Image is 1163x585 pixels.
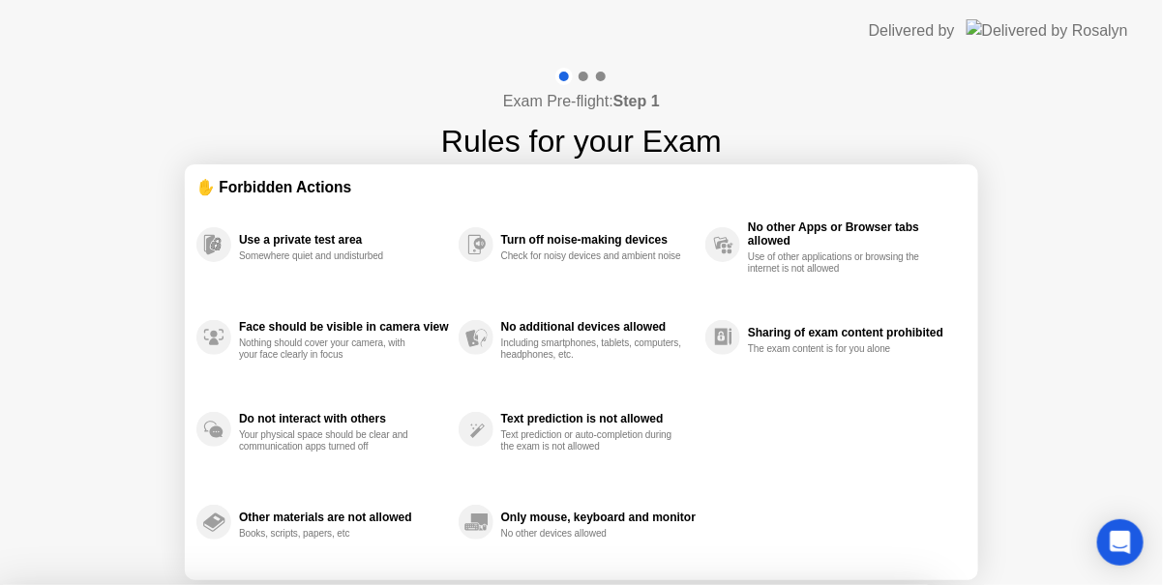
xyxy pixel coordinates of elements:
[239,511,449,524] div: Other materials are not allowed
[869,19,955,43] div: Delivered by
[239,528,422,540] div: Books, scripts, papers, etc
[1097,519,1144,566] div: Open Intercom Messenger
[239,320,449,334] div: Face should be visible in camera view
[196,176,967,198] div: ✋ Forbidden Actions
[501,233,696,247] div: Turn off noise-making devices
[501,320,696,334] div: No additional devices allowed
[501,429,684,453] div: Text prediction or auto-completion during the exam is not allowed
[501,528,684,540] div: No other devices allowed
[613,93,660,109] b: Step 1
[501,412,696,425] div: Text prediction is not allowed
[748,343,931,355] div: The exam content is for you alone
[748,326,957,339] div: Sharing of exam content prohibited
[967,19,1128,42] img: Delivered by Rosalyn
[501,250,684,262] div: Check for noisy devices and ambient noise
[239,233,449,247] div: Use a private test area
[503,90,660,113] h4: Exam Pre-flight:
[501,511,696,524] div: Only mouse, keyboard and monitor
[748,251,931,275] div: Use of other applications or browsing the internet is not allowed
[239,337,422,361] div: Nothing should cover your camera, with your face clearly in focus
[501,337,684,361] div: Including smartphones, tablets, computers, headphones, etc.
[441,118,722,164] h1: Rules for your Exam
[239,250,422,262] div: Somewhere quiet and undisturbed
[239,429,422,453] div: Your physical space should be clear and communication apps turned off
[239,412,449,425] div: Do not interact with others
[748,220,957,248] div: No other Apps or Browser tabs allowed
